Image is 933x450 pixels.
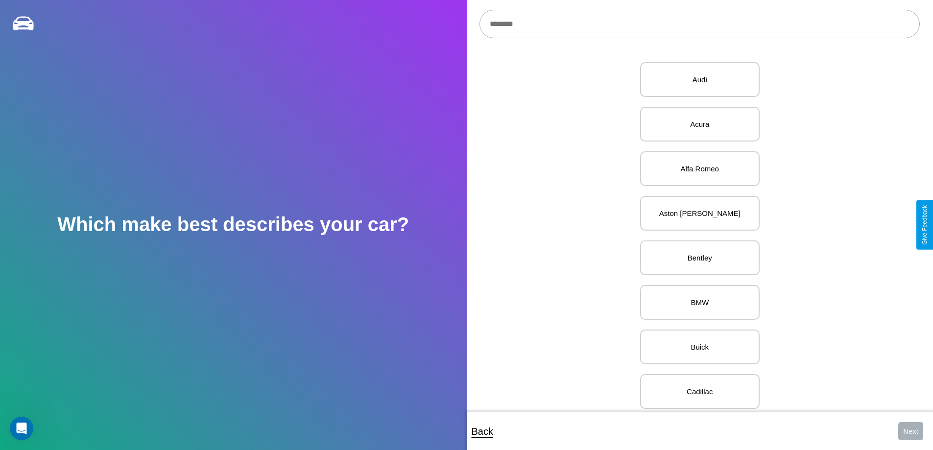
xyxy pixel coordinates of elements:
[898,422,923,440] button: Next
[651,385,749,398] p: Cadillac
[921,205,928,245] div: Give Feedback
[651,73,749,86] p: Audi
[472,423,493,440] p: Back
[651,118,749,131] p: Acura
[651,340,749,354] p: Buick
[651,207,749,220] p: Aston [PERSON_NAME]
[10,417,33,440] iframe: Intercom live chat
[651,162,749,175] p: Alfa Romeo
[651,251,749,264] p: Bentley
[651,296,749,309] p: BMW
[57,213,409,236] h2: Which make best describes your car?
